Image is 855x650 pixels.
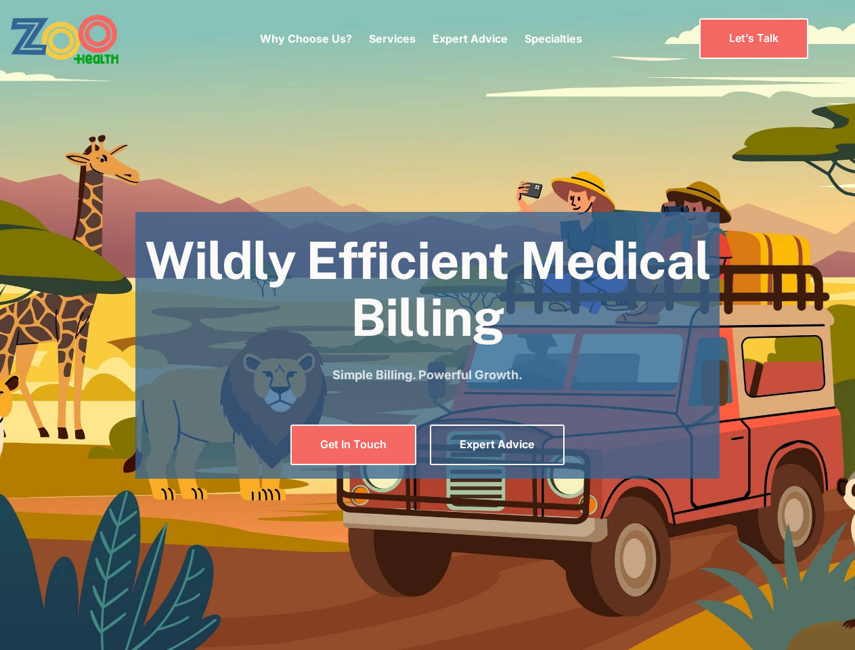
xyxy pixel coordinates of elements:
[430,425,565,464] a: Expert Advice
[369,10,416,67] div: Services
[135,232,720,345] h1: Wildly Efficient Medical Billing
[260,32,352,45] a: Why Choose Us?
[525,10,582,67] div: Specialties
[332,368,523,382] strong: Simple Billing. Powerful Growth.
[10,14,156,64] a: home
[290,425,416,464] a: Get In Touch
[369,30,416,47] p: Services
[433,32,508,45] a: Expert Advice
[699,18,808,58] a: Let’s Talk
[525,32,582,45] a: Specialties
